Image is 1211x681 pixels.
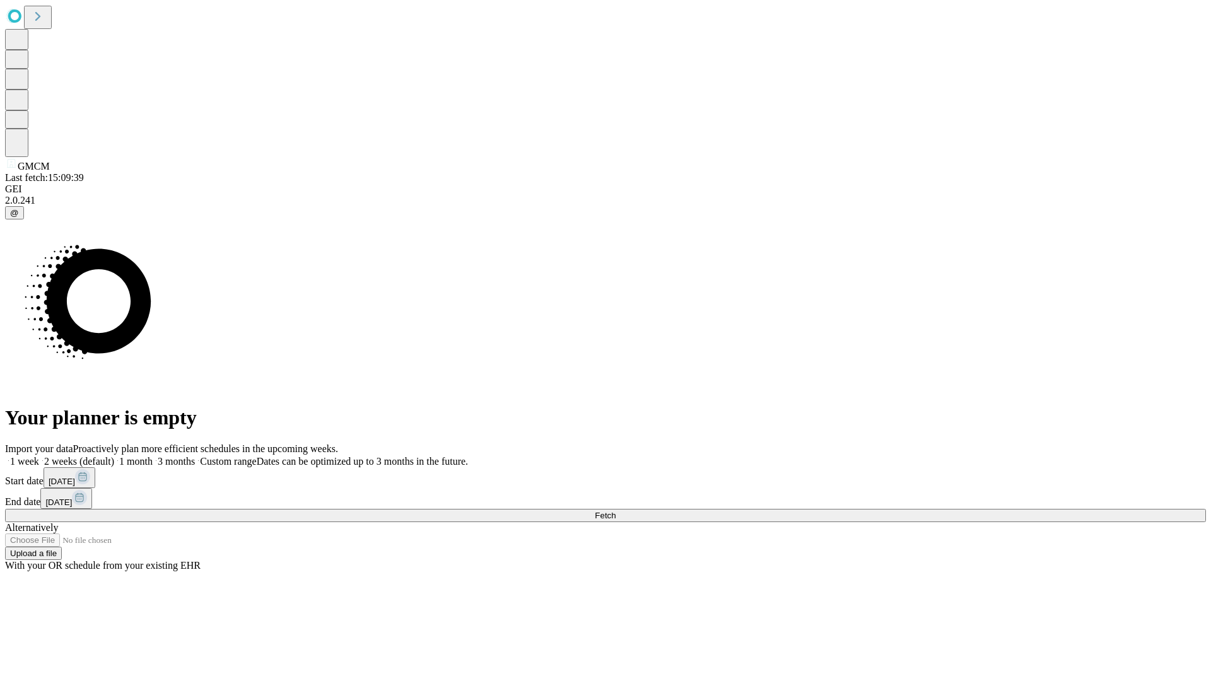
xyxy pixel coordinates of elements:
[5,509,1206,522] button: Fetch
[158,456,195,467] span: 3 months
[119,456,153,467] span: 1 month
[5,195,1206,206] div: 2.0.241
[595,511,616,520] span: Fetch
[18,161,50,172] span: GMCM
[5,547,62,560] button: Upload a file
[44,456,114,467] span: 2 weeks (default)
[5,406,1206,429] h1: Your planner is empty
[257,456,468,467] span: Dates can be optimized up to 3 months in the future.
[10,456,39,467] span: 1 week
[5,183,1206,195] div: GEI
[5,443,73,454] span: Import your data
[5,560,201,571] span: With your OR schedule from your existing EHR
[5,206,24,219] button: @
[5,172,84,183] span: Last fetch: 15:09:39
[5,467,1206,488] div: Start date
[5,522,58,533] span: Alternatively
[44,467,95,488] button: [DATE]
[10,208,19,218] span: @
[49,477,75,486] span: [DATE]
[5,488,1206,509] div: End date
[200,456,256,467] span: Custom range
[45,498,72,507] span: [DATE]
[40,488,92,509] button: [DATE]
[73,443,338,454] span: Proactively plan more efficient schedules in the upcoming weeks.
